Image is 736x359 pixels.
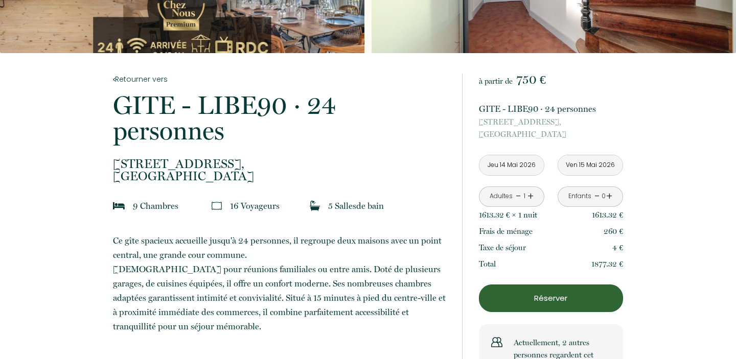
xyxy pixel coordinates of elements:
a: - [594,188,600,204]
div: Adultes [490,192,513,201]
p: 9 Chambre [133,199,178,213]
button: Réserver [479,284,623,312]
p: Total [479,258,496,270]
span: [STREET_ADDRESS], [113,158,448,170]
p: 4 € [612,242,623,254]
img: users [491,337,502,348]
p: 1877.32 € [591,258,623,270]
p: 1613.32 € × 1 nuit [479,209,537,221]
a: + [527,188,534,204]
p: GITE - LIBE90 · 24 personnes [479,102,623,116]
p: [GEOGRAPHIC_DATA] [113,158,448,182]
p: Frais de ménage [479,225,533,237]
a: - [516,188,521,204]
p: Réserver [482,292,619,304]
p: 16 Voyageur [230,199,280,213]
img: guests [212,201,222,211]
a: Retourner vers [113,74,448,85]
p: Ce gîte spacieux accueille jusqu'à 24 personnes, il regroupe deux maisons avec un point central, ... [113,233,448,333]
p: [GEOGRAPHIC_DATA] [479,116,623,140]
div: 0 [601,192,606,201]
span: s [175,201,178,211]
input: Départ [558,155,623,175]
p: Taxe de séjour [479,242,526,254]
p: 1613.32 € [592,209,623,221]
span: [STREET_ADDRESS], [479,116,623,128]
span: à partir de [479,77,513,86]
span: s [353,201,356,211]
p: GITE - LIBE90 · 24 personnes [113,92,448,143]
p: 260 € [604,225,623,237]
input: Arrivée [479,155,544,175]
span: s [276,201,280,211]
a: + [606,188,612,204]
span: 750 € [516,73,546,87]
p: 5 Salle de bain [328,199,384,213]
div: Enfants [568,192,591,201]
div: 1 [522,192,527,201]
